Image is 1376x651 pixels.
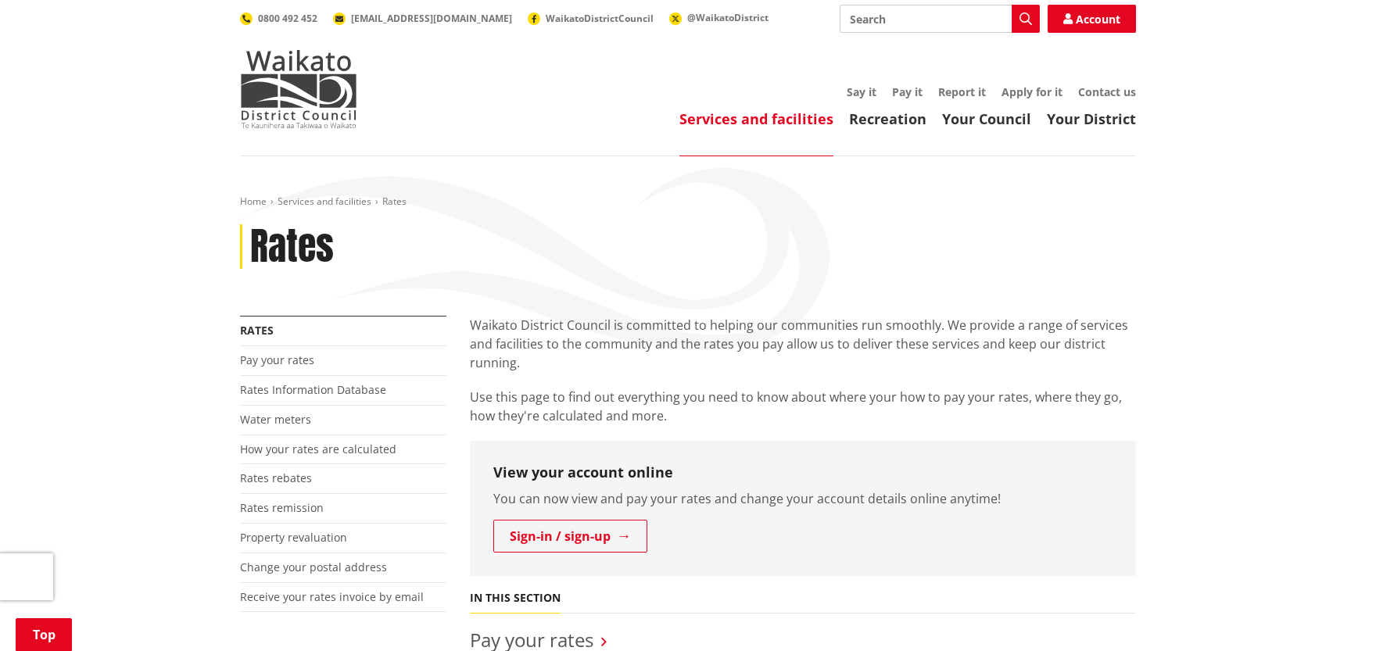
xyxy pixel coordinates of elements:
a: How your rates are calculated [240,442,396,456]
span: 0800 492 452 [258,12,317,25]
input: Search input [840,5,1040,33]
a: Rates remission [240,500,324,515]
a: Services and facilities [679,109,833,128]
a: Receive your rates invoice by email [240,589,424,604]
a: Account [1048,5,1136,33]
a: Top [16,618,72,651]
p: You can now view and pay your rates and change your account details online anytime! [493,489,1113,508]
p: Waikato District Council is committed to helping our communities run smoothly. We provide a range... [470,316,1136,372]
h1: Rates [250,224,334,270]
a: Pay it [892,84,923,99]
a: Contact us [1078,84,1136,99]
a: Report it [938,84,986,99]
a: Water meters [240,412,311,427]
p: Use this page to find out everything you need to know about where your how to pay your rates, whe... [470,388,1136,425]
a: Change your postal address [240,560,387,574]
a: Services and facilities [278,195,371,208]
a: Sign-in / sign-up [493,520,647,553]
nav: breadcrumb [240,195,1136,209]
a: Rates rebates [240,470,312,485]
span: [EMAIL_ADDRESS][DOMAIN_NAME] [351,12,512,25]
h5: In this section [470,592,561,605]
a: @WaikatoDistrict [669,11,769,24]
a: Your District [1047,109,1136,128]
span: @WaikatoDistrict [687,11,769,24]
h3: View your account online [493,464,1113,481]
a: [EMAIL_ADDRESS][DOMAIN_NAME] [333,12,512,25]
a: Home [240,195,267,208]
a: Say it [847,84,876,99]
a: 0800 492 452 [240,12,317,25]
a: Recreation [849,109,926,128]
a: Pay your rates [240,352,314,367]
a: Property revaluation [240,530,347,545]
a: Your Council [942,109,1031,128]
img: Waikato District Council - Te Kaunihera aa Takiwaa o Waikato [240,50,357,128]
span: WaikatoDistrictCouncil [546,12,654,25]
a: Rates [240,323,274,338]
span: Rates [382,195,407,208]
a: Rates Information Database [240,382,386,397]
a: Apply for it [1002,84,1062,99]
a: WaikatoDistrictCouncil [528,12,654,25]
